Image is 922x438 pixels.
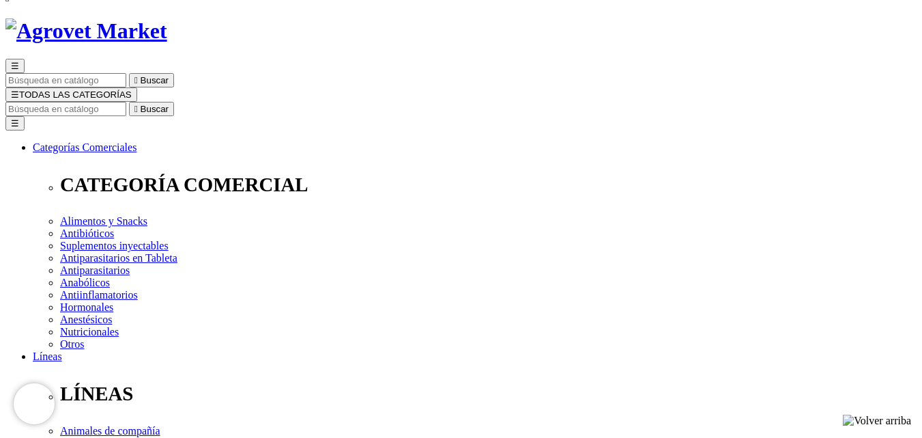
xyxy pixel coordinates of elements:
p: CATEGORÍA COMERCIAL [60,174,917,196]
a: Anabólicos [60,277,110,288]
span: Buscar [141,104,169,114]
span: ☰ [11,61,19,71]
input: Buscar [5,73,126,87]
img: Volver arriba [843,415,911,427]
p: LÍNEAS [60,383,917,405]
a: Antiparasitarios en Tableta [60,252,177,264]
a: Alimentos y Snacks [60,215,147,227]
button: ☰TODAS LAS CATEGORÍAS [5,87,137,102]
button:  Buscar [129,73,174,87]
iframe: Brevo live chat [14,383,55,424]
i:  [134,104,138,114]
input: Buscar [5,102,126,116]
span: Buscar [141,75,169,85]
a: Otros [60,338,85,350]
i:  [134,75,138,85]
button: ☰ [5,59,25,73]
a: Antibióticos [60,228,114,239]
a: Animales de compañía [60,425,160,437]
button:  Buscar [129,102,174,116]
a: Nutricionales [60,326,119,338]
button: ☰ [5,116,25,131]
a: Líneas [33,351,62,362]
a: Hormonales [60,301,113,313]
span: ☰ [11,90,19,100]
a: Anestésicos [60,314,112,325]
img: Agrovet Market [5,18,167,44]
a: Antiinflamatorios [60,289,138,301]
a: Suplementos inyectables [60,240,169,251]
a: Antiparasitarios [60,264,130,276]
a: Categorías Comerciales [33,141,136,153]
